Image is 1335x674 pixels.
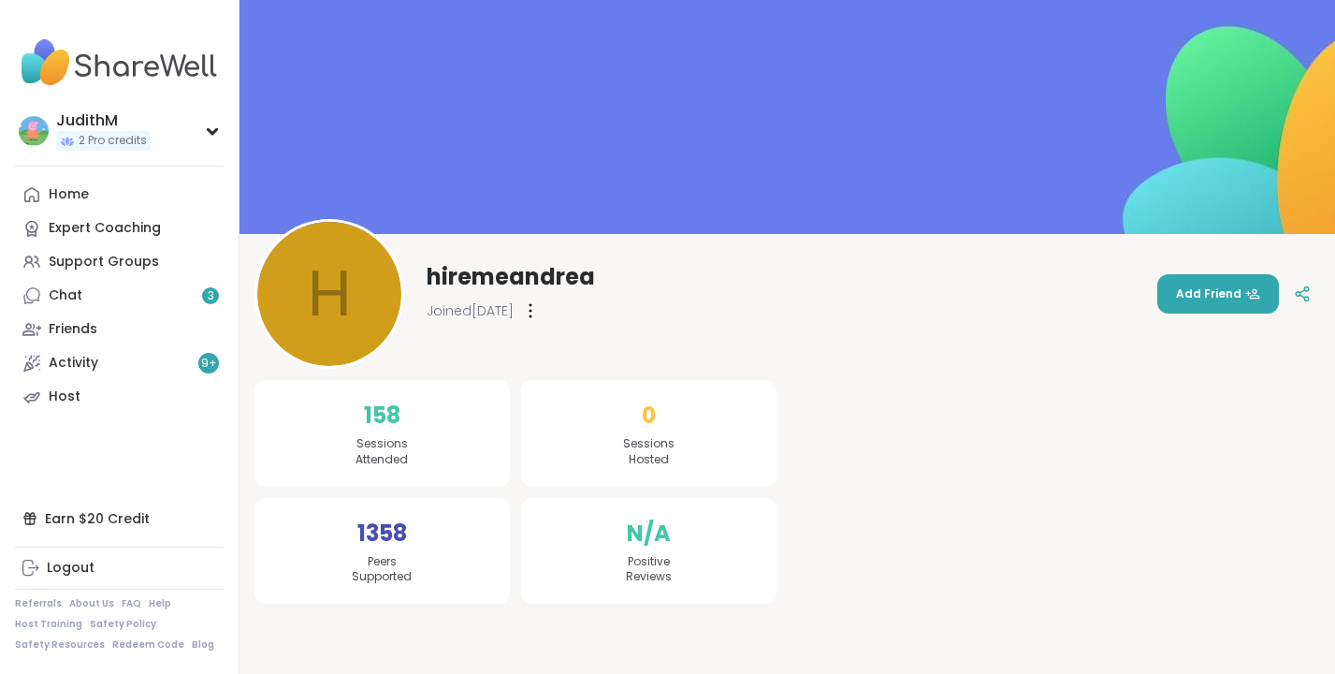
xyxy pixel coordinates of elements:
[352,554,412,586] span: Peers Supported
[356,436,408,468] span: Sessions Attended
[15,178,224,212] a: Home
[427,301,514,320] span: Joined [DATE]
[15,618,82,631] a: Host Training
[15,30,224,95] img: ShareWell Nav Logo
[49,253,159,271] div: Support Groups
[15,551,224,585] a: Logout
[15,380,224,414] a: Host
[49,354,98,373] div: Activity
[69,597,114,610] a: About Us
[49,185,89,204] div: Home
[122,597,141,610] a: FAQ
[626,554,672,586] span: Positive Reviews
[642,399,656,432] span: 0
[19,116,49,146] img: JudithM
[1157,274,1279,314] button: Add Friend
[79,133,147,149] span: 2 Pro credits
[112,638,184,652] a: Redeem Code
[357,517,407,550] span: 1358
[192,638,214,652] a: Blog
[208,288,214,304] span: 3
[15,597,62,610] a: Referrals
[47,559,94,578] div: Logout
[201,356,217,372] span: 9 +
[15,502,224,535] div: Earn $20 Credit
[15,212,224,245] a: Expert Coaching
[1176,286,1260,302] span: Add Friend
[49,320,97,339] div: Friends
[149,597,171,610] a: Help
[15,346,224,380] a: Activity9+
[15,279,224,313] a: Chat3
[15,245,224,279] a: Support Groups
[308,246,352,342] span: h
[49,286,82,305] div: Chat
[15,638,105,652] a: Safety Resources
[623,436,675,468] span: Sessions Hosted
[364,399,400,432] span: 158
[627,517,671,550] span: N/A
[90,618,156,631] a: Safety Policy
[427,262,595,292] span: hiremeandrea
[15,313,224,346] a: Friends
[49,388,80,406] div: Host
[49,219,161,238] div: Expert Coaching
[56,110,151,131] div: JudithM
